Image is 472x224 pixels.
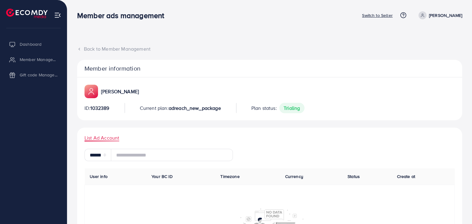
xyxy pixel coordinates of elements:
p: Plan status: [251,104,305,112]
span: Timezone [220,173,239,180]
div: Back to Member Management [77,45,462,52]
span: 1032389 [90,105,109,111]
span: Currency [285,173,303,180]
span: Status [348,173,360,180]
h3: Member ads management [77,11,169,20]
span: Create at [397,173,415,180]
p: [PERSON_NAME] [429,12,462,19]
span: List Ad Account [85,134,119,141]
span: User info [90,173,108,180]
span: Your BC ID [151,173,173,180]
span: adreach_new_package [169,105,221,111]
p: ID: [85,104,109,112]
a: [PERSON_NAME] [416,11,462,19]
p: [PERSON_NAME] [101,88,139,95]
p: Switch to Seller [362,12,393,19]
img: ic-member-manager.00abd3e0.svg [85,85,98,98]
span: trialing [279,103,305,113]
p: Current plan: [140,104,221,112]
p: Member information [85,65,455,72]
img: menu [54,12,61,19]
img: logo [6,9,48,18]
